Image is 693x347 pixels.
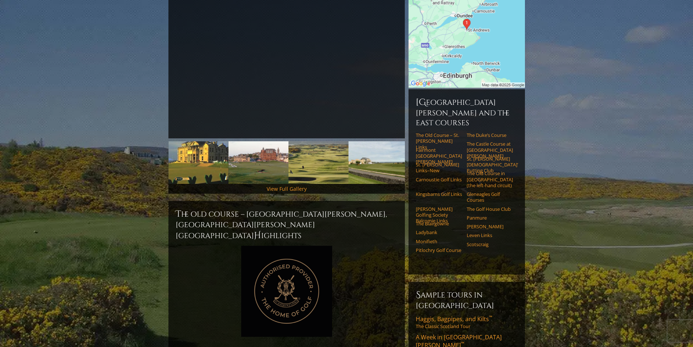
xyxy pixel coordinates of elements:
[416,132,462,150] a: The Old Course – St. [PERSON_NAME] Links
[267,185,307,192] a: View Full Gallery
[467,224,513,229] a: [PERSON_NAME]
[467,170,513,188] a: The Old Course in [GEOGRAPHIC_DATA] (the left-hand circuit)
[467,191,513,203] a: Gleneagles Golf Courses
[416,177,462,182] a: Carnoustie Golf Links
[416,96,518,128] h6: [GEOGRAPHIC_DATA][PERSON_NAME] and the East Courses
[467,232,513,238] a: Leven Links
[176,208,398,241] h2: The Old Course – [GEOGRAPHIC_DATA][PERSON_NAME], [GEOGRAPHIC_DATA][PERSON_NAME] [GEOGRAPHIC_DATA]...
[254,230,261,241] span: H
[416,147,462,165] a: Fairmont [GEOGRAPHIC_DATA][PERSON_NAME]
[416,206,462,224] a: [PERSON_NAME] Golfing Society Balcomie Links
[467,215,513,221] a: Panmure
[416,315,518,330] a: Haggis, Bagpipes, and Kilts™The Classic Scotland Tour
[416,191,462,197] a: Kingsbarns Golf Links
[416,229,462,235] a: Ladybank
[416,247,462,253] a: Pitlochry Golf Course
[467,206,513,212] a: The Golf House Club
[416,315,492,323] span: Haggis, Bagpipes, and Kilts
[416,238,462,244] a: Monifieth
[467,132,513,138] a: The Duke’s Course
[489,314,492,320] sup: ™
[416,221,462,226] a: The Blairgowrie
[416,162,462,174] a: St. [PERSON_NAME] Links–New
[461,340,464,347] sup: ™
[467,141,513,159] a: The Castle Course at [GEOGRAPHIC_DATA][PERSON_NAME]
[467,241,513,247] a: Scotscraig
[416,289,518,311] h6: Sample Tours in [GEOGRAPHIC_DATA]
[467,156,513,174] a: St. [PERSON_NAME] [DEMOGRAPHIC_DATA]’ Putting Club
